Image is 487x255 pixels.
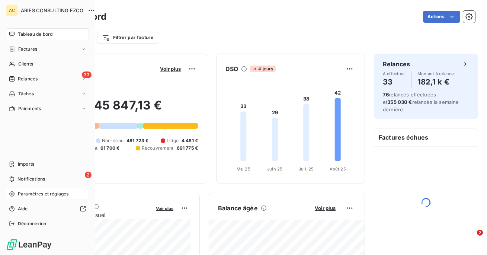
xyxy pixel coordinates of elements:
[267,166,282,172] tspan: Juin 25
[85,172,92,178] span: 2
[374,128,478,146] h6: Factures échues
[18,31,52,38] span: Tableau de bord
[18,46,37,52] span: Factures
[100,145,119,152] span: 61 700 €
[218,204,258,213] h6: Balance âgée
[6,203,89,215] a: Aide
[417,71,455,76] span: Montant à relancer
[18,205,28,212] span: Aide
[18,161,34,168] span: Imports
[6,239,52,251] img: Logo LeanPay
[6,43,89,55] a: Factures
[6,28,89,40] a: Tableau de bord
[383,71,405,76] span: À effectuer
[6,4,18,16] div: AC
[102,137,124,144] span: Non-échu
[177,145,198,152] span: 691 775 €
[17,176,45,182] span: Notifications
[82,71,92,78] span: 33
[182,137,198,144] span: 4 481 €
[154,205,176,211] button: Voir plus
[18,61,33,67] span: Clients
[18,105,41,112] span: Paiements
[18,90,34,97] span: Tâches
[225,64,238,73] h6: DSO
[6,88,89,100] a: Tâches
[21,7,83,13] span: ARIES CONSULTING FZCO
[126,137,148,144] span: 481 723 €
[42,211,151,219] span: Chiffre d'affaires mensuel
[299,166,314,172] tspan: Juil. 25
[6,58,89,70] a: Clients
[383,92,459,112] span: relances effectuées et relancés la semaine dernière.
[417,76,455,88] h4: 182,1 k €
[156,206,173,211] span: Voir plus
[423,11,460,23] button: Actions
[158,66,183,72] button: Voir plus
[18,76,38,82] span: Relances
[383,92,389,98] span: 76
[462,230,480,248] iframe: Intercom live chat
[6,188,89,200] a: Paramètres et réglages
[477,230,483,236] span: 2
[383,60,410,68] h6: Relances
[6,158,89,170] a: Imports
[387,99,412,105] span: 355 030 €
[315,205,336,211] span: Voir plus
[383,76,405,88] h4: 33
[330,166,346,172] tspan: Août 25
[160,66,181,72] span: Voir plus
[6,103,89,115] a: Paiements
[250,66,275,72] span: 4 jours
[18,191,68,197] span: Paramètres et réglages
[237,166,250,172] tspan: Mai 25
[167,137,179,144] span: Litige
[18,220,47,227] span: Déconnexion
[97,32,158,44] button: Filtrer par facture
[313,205,338,211] button: Voir plus
[6,73,89,85] a: 33Relances
[142,145,174,152] span: Recouvrement
[42,98,198,120] h2: 1 945 847,13 €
